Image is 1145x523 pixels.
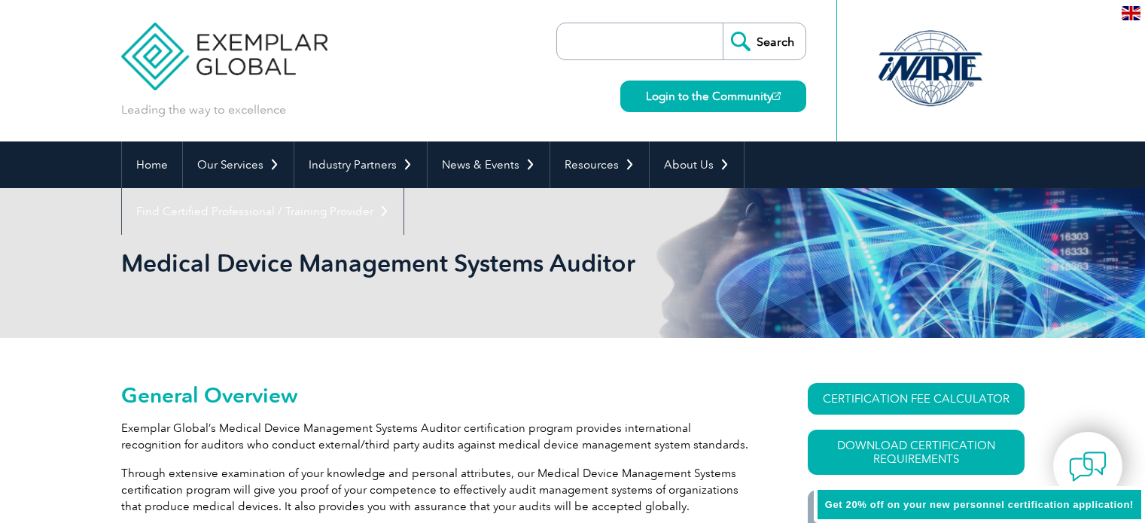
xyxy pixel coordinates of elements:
[428,141,550,188] a: News & Events
[620,81,806,112] a: Login to the Community
[723,23,805,59] input: Search
[121,383,754,407] h2: General Overview
[183,141,294,188] a: Our Services
[650,141,744,188] a: About Us
[772,92,781,100] img: open_square.png
[122,141,182,188] a: Home
[121,465,754,515] p: Through extensive examination of your knowledge and personal attributes, our Medical Device Manag...
[294,141,427,188] a: Industry Partners
[121,102,286,118] p: Leading the way to excellence
[550,141,649,188] a: Resources
[1069,448,1107,485] img: contact-chat.png
[825,499,1134,510] span: Get 20% off on your new personnel certification application!
[121,248,699,278] h1: Medical Device Management Systems Auditor
[808,430,1025,475] a: Download Certification Requirements
[808,383,1025,415] a: CERTIFICATION FEE CALCULATOR
[122,188,403,235] a: Find Certified Professional / Training Provider
[121,420,754,453] p: Exemplar Global’s Medical Device Management Systems Auditor certification program provides intern...
[1122,6,1140,20] img: en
